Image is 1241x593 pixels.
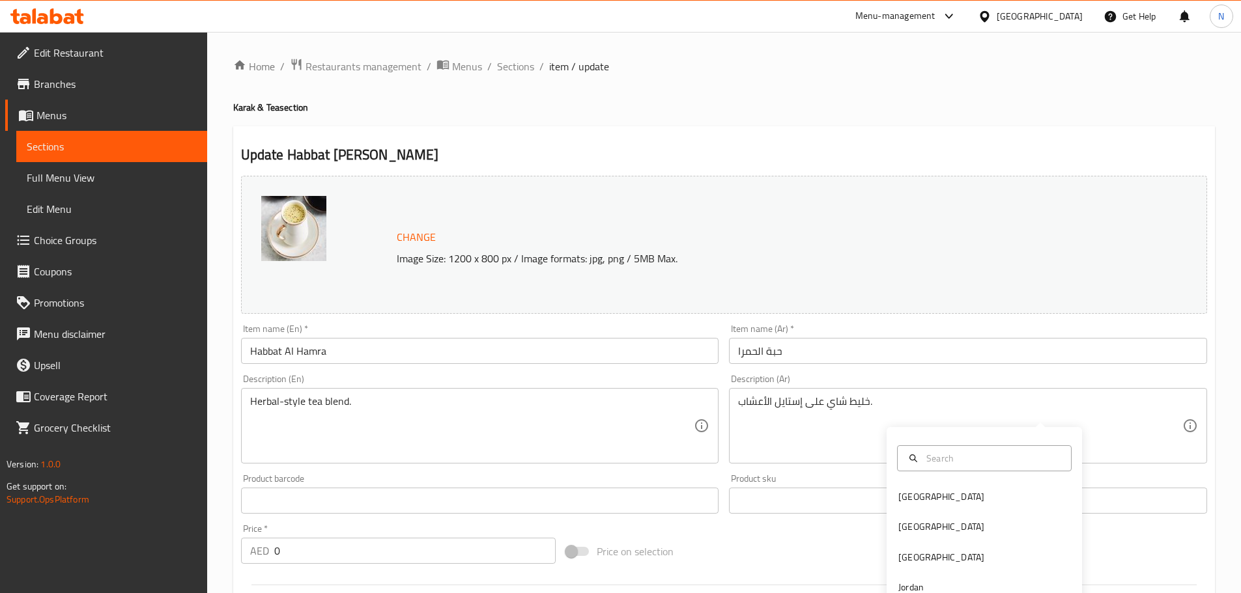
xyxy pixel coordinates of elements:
[280,59,285,74] li: /
[34,232,197,248] span: Choice Groups
[5,318,207,350] a: Menu disclaimer
[738,395,1182,457] textarea: خليط شاي على إستايل الأعشاب.
[5,256,207,287] a: Coupons
[34,326,197,342] span: Menu disclaimer
[233,59,275,74] a: Home
[5,225,207,256] a: Choice Groups
[5,287,207,318] a: Promotions
[241,488,719,514] input: Please enter product barcode
[1218,9,1224,23] span: N
[921,451,1063,465] input: Search
[427,59,431,74] li: /
[7,456,38,473] span: Version:
[997,9,1083,23] div: [GEOGRAPHIC_DATA]
[392,251,1086,266] p: Image Size: 1200 x 800 px / Image formats: jpg, png / 5MB Max.
[34,45,197,61] span: Edit Restaurant
[34,295,197,310] span: Promotions
[290,58,421,75] a: Restaurants management
[7,478,66,495] span: Get support on:
[539,59,544,74] li: /
[261,196,326,261] img: Habbat_Al_Hamra638946525081353663.jpeg
[36,107,197,123] span: Menus
[855,8,935,24] div: Menu-management
[898,550,984,564] div: [GEOGRAPHIC_DATA]
[16,162,207,193] a: Full Menu View
[250,543,269,559] p: AED
[5,37,207,68] a: Edit Restaurant
[898,519,984,534] div: [GEOGRAPHIC_DATA]
[16,131,207,162] a: Sections
[597,544,674,559] span: Price on selection
[436,58,482,75] a: Menus
[7,491,89,508] a: Support.OpsPlatform
[241,338,719,364] input: Enter name En
[5,350,207,381] a: Upsell
[16,193,207,225] a: Edit Menu
[250,395,694,457] textarea: Herbal-style tea blend.
[487,59,492,74] li: /
[27,170,197,186] span: Full Menu View
[34,389,197,404] span: Coverage Report
[5,68,207,100] a: Branches
[392,224,441,251] button: Change
[306,59,421,74] span: Restaurants management
[27,139,197,154] span: Sections
[397,228,436,247] span: Change
[452,59,482,74] span: Menus
[233,58,1215,75] nav: breadcrumb
[5,381,207,412] a: Coverage Report
[34,76,197,92] span: Branches
[34,420,197,435] span: Grocery Checklist
[34,264,197,279] span: Coupons
[241,145,1207,165] h2: Update Habbat [PERSON_NAME]
[898,490,984,504] div: [GEOGRAPHIC_DATA]
[497,59,534,74] a: Sections
[27,201,197,217] span: Edit Menu
[5,100,207,131] a: Menus
[5,412,207,443] a: Grocery Checklist
[274,538,556,564] input: Please enter price
[729,338,1207,364] input: Enter name Ar
[34,357,197,373] span: Upsell
[40,456,61,473] span: 1.0.0
[729,488,1207,514] input: Please enter product sku
[233,101,1215,114] h4: Karak & Tea section
[549,59,609,74] span: item / update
